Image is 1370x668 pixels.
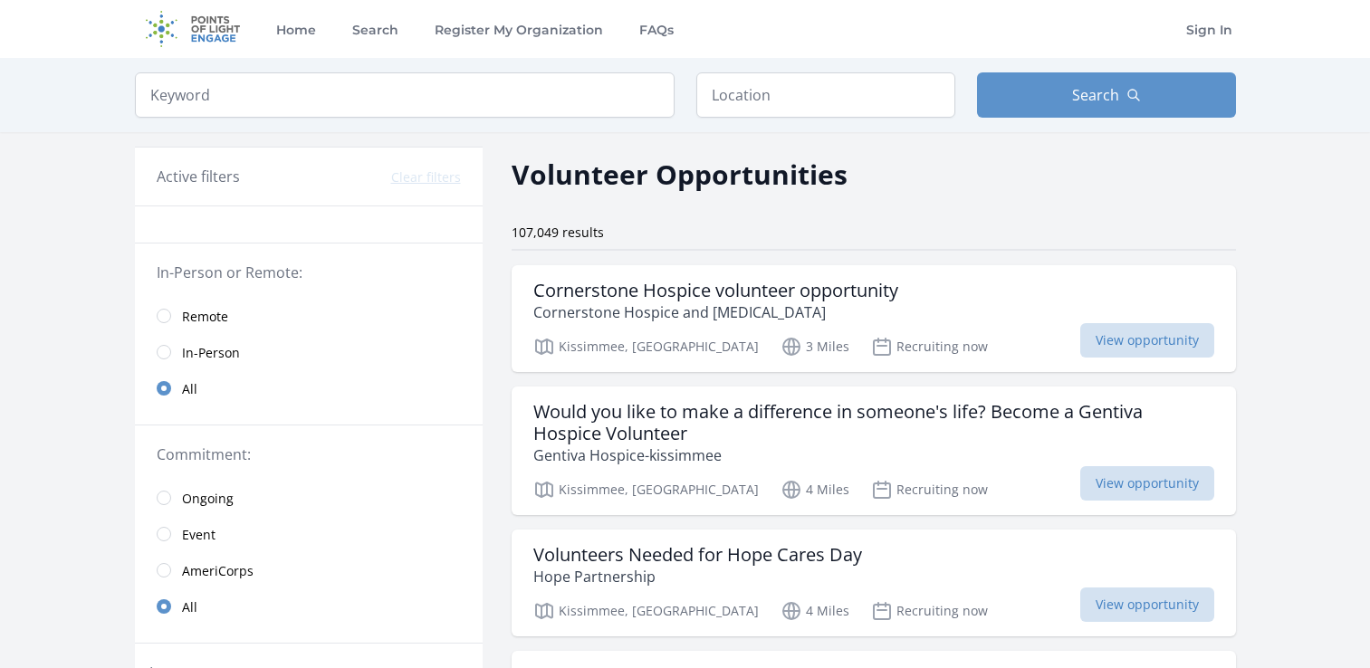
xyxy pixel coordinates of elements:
[696,72,955,118] input: Location
[512,265,1236,372] a: Cornerstone Hospice volunteer opportunity Cornerstone Hospice and [MEDICAL_DATA] Kissimmee, [GEOG...
[135,72,675,118] input: Keyword
[533,479,759,501] p: Kissimmee, [GEOGRAPHIC_DATA]
[157,166,240,187] h3: Active filters
[182,380,197,398] span: All
[1072,84,1119,106] span: Search
[781,336,849,358] p: 3 Miles
[1080,466,1214,501] span: View opportunity
[533,444,1214,466] p: Gentiva Hospice-kissimmee
[512,386,1236,515] a: Would you like to make a difference in someone's life? Become a Gentiva Hospice Volunteer Gentiva...
[182,526,216,544] span: Event
[871,336,988,358] p: Recruiting now
[1080,587,1214,622] span: View opportunity
[135,588,483,625] a: All
[781,600,849,622] p: 4 Miles
[533,544,862,566] h3: Volunteers Needed for Hope Cares Day
[182,490,234,508] span: Ongoing
[135,516,483,552] a: Event
[391,168,461,186] button: Clear filters
[533,566,862,587] p: Hope Partnership
[182,598,197,616] span: All
[533,336,759,358] p: Kissimmee, [GEOGRAPHIC_DATA]
[871,600,988,622] p: Recruiting now
[157,444,461,465] legend: Commitment:
[182,308,228,326] span: Remote
[182,344,240,362] span: In-Person
[512,224,604,241] span: 107,049 results
[135,552,483,588] a: AmeriCorps
[1080,323,1214,358] span: View opportunity
[182,562,254,580] span: AmeriCorps
[533,280,898,301] h3: Cornerstone Hospice volunteer opportunity
[512,154,848,195] h2: Volunteer Opportunities
[533,600,759,622] p: Kissimmee, [GEOGRAPHIC_DATA]
[157,262,461,283] legend: In-Person or Remote:
[135,298,483,334] a: Remote
[135,480,483,516] a: Ongoing
[512,530,1236,636] a: Volunteers Needed for Hope Cares Day Hope Partnership Kissimmee, [GEOGRAPHIC_DATA] 4 Miles Recrui...
[533,401,1214,444] h3: Would you like to make a difference in someone's life? Become a Gentiva Hospice Volunteer
[781,479,849,501] p: 4 Miles
[135,334,483,370] a: In-Person
[135,370,483,406] a: All
[977,72,1236,118] button: Search
[533,301,898,323] p: Cornerstone Hospice and [MEDICAL_DATA]
[871,479,988,501] p: Recruiting now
